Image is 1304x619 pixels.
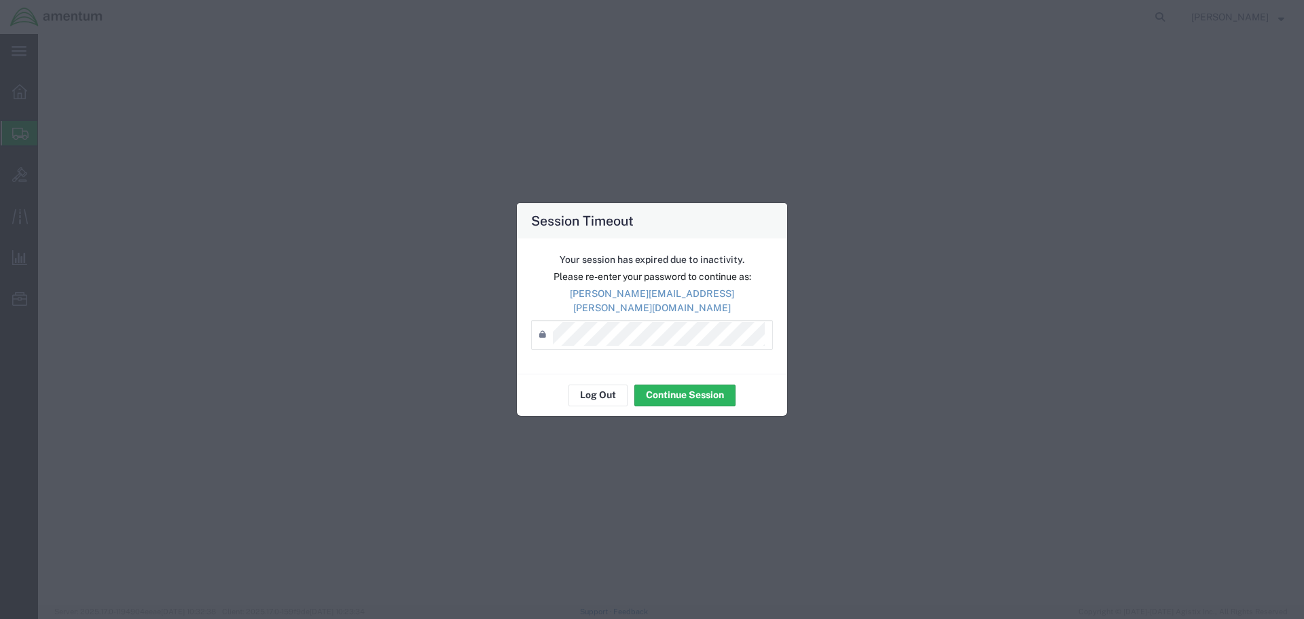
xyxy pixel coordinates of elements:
[531,211,634,230] h4: Session Timeout
[531,270,773,284] p: Please re-enter your password to continue as:
[568,385,628,406] button: Log Out
[531,253,773,267] p: Your session has expired due to inactivity.
[634,385,736,406] button: Continue Session
[531,287,773,315] p: [PERSON_NAME][EMAIL_ADDRESS][PERSON_NAME][DOMAIN_NAME]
